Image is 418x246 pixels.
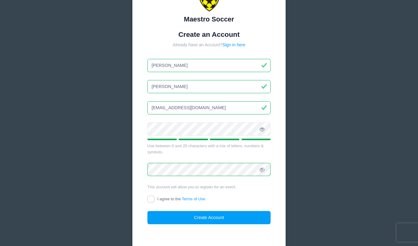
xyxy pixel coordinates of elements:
div: This account will allow you to register for an event. [147,184,271,190]
a: Sign in here [222,42,245,47]
h1: Create an Account [147,30,271,39]
input: Email [147,101,271,114]
div: Use between 6 and 25 characters with a mix of letters, numbers & symbols. [147,143,271,155]
input: I agree to theTerms of Use [147,196,154,203]
div: Already have an Account? [147,42,271,48]
a: Terms of Use [182,197,205,201]
div: Maestro Soccer [147,14,271,24]
button: Create Account [147,211,271,224]
input: Last Name [147,80,271,93]
span: I agree to the [157,197,205,201]
input: First Name [147,59,271,72]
